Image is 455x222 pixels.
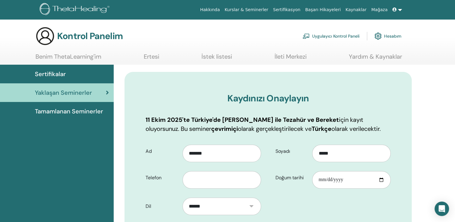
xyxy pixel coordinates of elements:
font: Hesabım [384,33,401,39]
a: Hesabım [374,29,401,43]
img: logo.png [40,3,112,17]
img: generic-user-icon.jpg [35,26,55,46]
a: Kurslar & Seminerler [222,4,271,15]
a: İstek listesi [201,53,232,65]
a: İleti Merkezi [275,53,307,65]
span: Tamamlanan Seminerler [35,107,103,116]
a: Mağaza [369,4,390,15]
h3: Kontrol Panelim [57,31,123,42]
a: Kaynaklar [343,4,369,15]
div: Intercom Messenger'ı açın [435,202,449,216]
b: [PERSON_NAME] ile Tezahür ve Bereket [222,116,339,124]
b: 11 Ekim 2025'te [146,116,190,124]
b: Türkçe [312,125,331,133]
b: çevrimiçi [211,125,238,133]
label: Dil [141,201,183,212]
a: Uygulayıcı Kontrol Paneli [303,29,360,43]
a: Ertesi [144,53,159,65]
a: Başarı Hikayeleri [303,4,343,15]
label: Doğum tarihi [271,172,312,183]
a: Benim ThetaLearning'im [35,53,101,65]
a: Hakkında [198,4,222,15]
img: chalkboard-teacher.svg [303,33,310,39]
font: Uygulayıcı Kontrol Paneli [312,33,360,39]
b: Türkiye'de [191,116,221,124]
img: cog.svg [374,31,382,41]
label: Soyadı [271,146,312,157]
h3: Kaydınızı Onaylayın [146,93,391,104]
a: Yardım & Kaynaklar [349,53,402,65]
a: Sertifikasyon [271,4,303,15]
p: için kayıt oluyorsunuz. Bu seminer olarak gerçekleştirilecek ve olarak verilecektir. [146,115,391,133]
label: Ad [141,146,183,157]
span: Yaklaşan Seminerler [35,88,92,97]
label: Telefon [141,172,183,183]
span: Sertifikalar [35,69,66,79]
